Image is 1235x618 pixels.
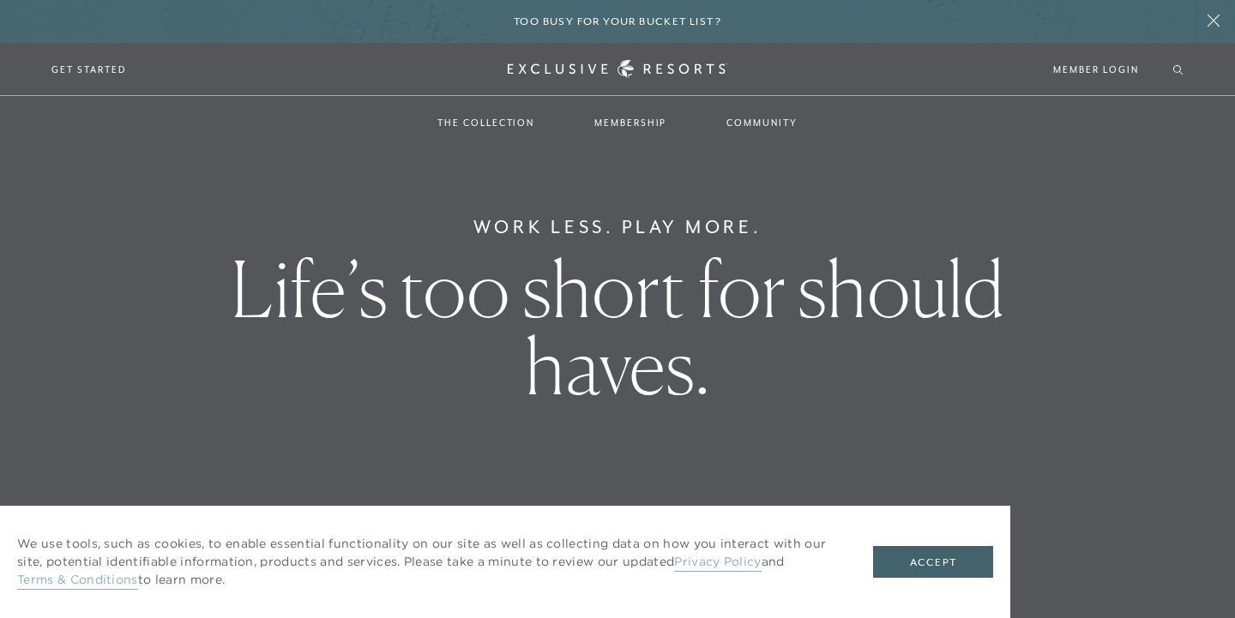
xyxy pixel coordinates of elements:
h6: Work Less. Play More. [473,213,762,241]
h1: Life’s too short for should haves. [216,250,1020,405]
a: Get Started [51,62,126,77]
a: Privacy Policy [674,554,761,572]
p: We use tools, such as cookies, to enable essential functionality on our site as well as collectin... [17,535,839,589]
a: Member Login [1053,62,1138,77]
button: Accept [873,546,993,579]
a: Membership [577,98,684,147]
a: Terms & Conditions [17,572,138,590]
a: Community [709,98,814,147]
h6: Too busy for your bucket list? [514,14,721,30]
a: The Collection [420,98,551,147]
